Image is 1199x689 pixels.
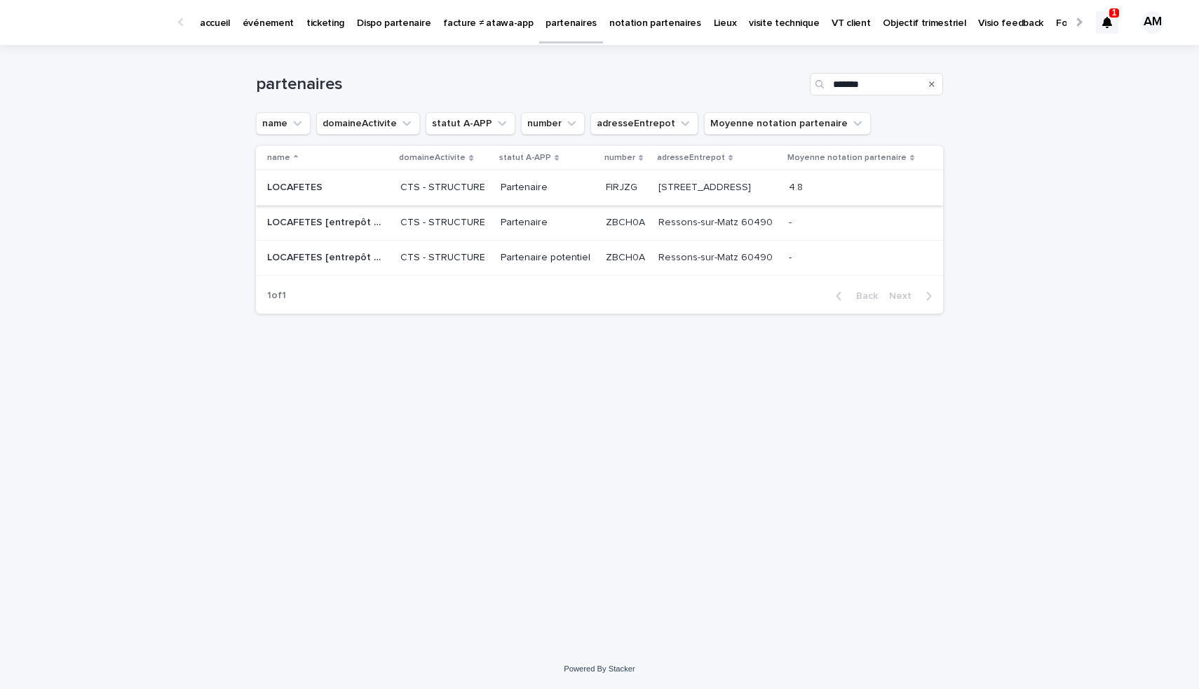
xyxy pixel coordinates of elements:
[658,249,775,264] p: Ressons-sur-Matz 60490
[499,150,551,166] p: statut A-APP
[501,252,595,264] p: Partenaire potentiel
[657,150,725,166] p: adresseEntrepot
[501,182,595,194] p: Partenaire
[28,8,164,36] img: Ls34BcGeRexTGTNfXpUC
[606,214,648,229] p: ZBCH0A
[658,179,754,194] p: 6 Rue du Maréchal 80200 Estrées-Déniecourt
[256,74,804,95] h1: partenaires
[256,170,943,206] tr: LOCAFETESLOCAFETES CTS - STRUCTUREPartenaireFIRJZGFIRJZG [STREET_ADDRESS][STREET_ADDRESS] 4.84.8
[426,112,515,135] button: statut A-APP
[267,214,387,229] p: LOCAFETES [entrepôt secondaire]
[787,150,907,166] p: Moyenne notation partenaire
[606,179,640,194] p: FIRJZG
[658,214,775,229] p: Ressons-sur-Matz 60490
[825,290,883,302] button: Back
[789,249,794,264] p: -
[400,252,489,264] p: CTS - STRUCTURE
[267,179,325,194] p: LOCAFETES
[606,249,648,264] p: ZBCH0A
[521,112,585,135] button: number
[1142,11,1164,34] div: AM
[789,179,806,194] p: 4.8
[704,112,871,135] button: Moyenne notation partenaire
[848,291,878,301] span: Back
[889,291,920,301] span: Next
[256,206,943,241] tr: LOCAFETES [entrepôt secondaire]LOCAFETES [entrepôt secondaire] CTS - STRUCTUREPartenaireZBCH0AZBC...
[590,112,698,135] button: adresseEntrepot
[256,240,943,275] tr: LOCAFETES [entrepôt secondaire]LOCAFETES [entrepôt secondaire] CTS - STRUCTUREPartenaire potentie...
[256,279,297,313] p: 1 of 1
[256,112,311,135] button: name
[267,150,290,166] p: name
[789,214,794,229] p: -
[883,290,943,302] button: Next
[316,112,420,135] button: domaineActivite
[604,150,635,166] p: number
[1096,11,1118,34] div: 1
[267,249,387,264] p: LOCAFETES [entrepôt secondaire]
[1112,8,1117,18] p: 1
[501,217,595,229] p: Partenaire
[400,217,489,229] p: CTS - STRUCTURE
[810,73,943,95] input: Search
[400,182,489,194] p: CTS - STRUCTURE
[399,150,466,166] p: domaineActivite
[564,664,635,673] a: Powered By Stacker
